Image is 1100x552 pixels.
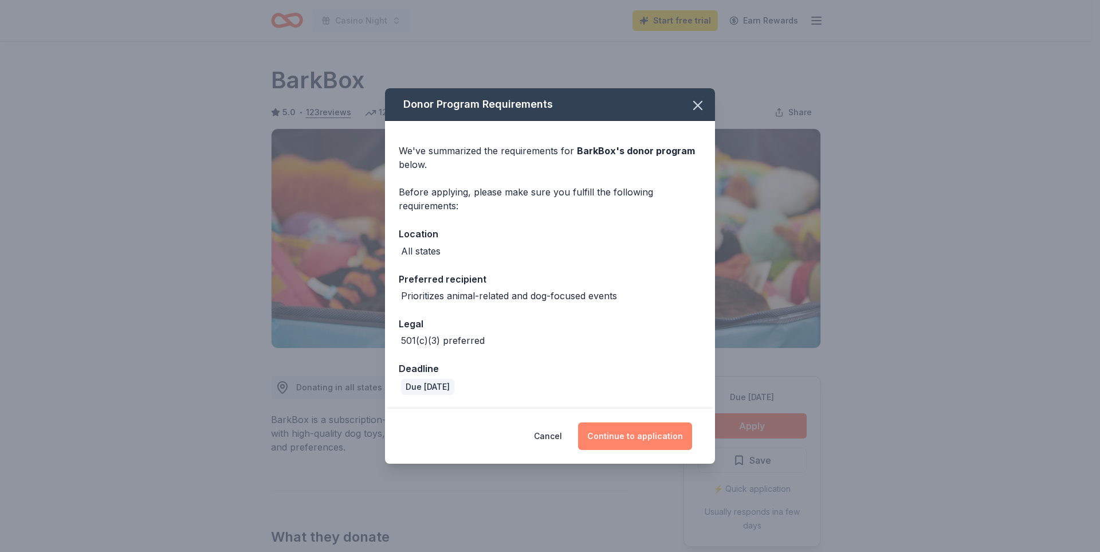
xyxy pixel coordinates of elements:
[534,422,562,450] button: Cancel
[401,244,441,258] div: All states
[578,422,692,450] button: Continue to application
[399,226,701,241] div: Location
[399,361,701,376] div: Deadline
[401,334,485,347] div: 501(c)(3) preferred
[399,185,701,213] div: Before applying, please make sure you fulfill the following requirements:
[385,88,715,121] div: Donor Program Requirements
[399,144,701,171] div: We've summarized the requirements for below.
[401,289,617,303] div: Prioritizes animal-related and dog-focused events
[577,145,695,156] span: BarkBox 's donor program
[401,379,454,395] div: Due [DATE]
[399,272,701,287] div: Preferred recipient
[399,316,701,331] div: Legal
